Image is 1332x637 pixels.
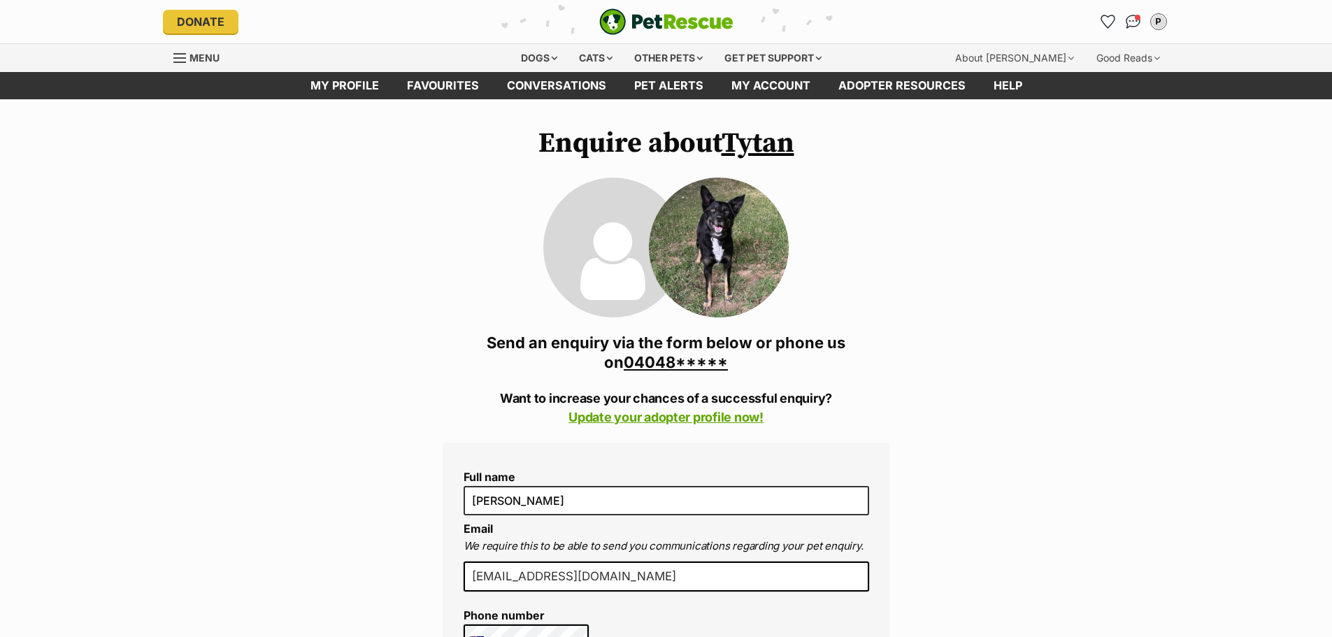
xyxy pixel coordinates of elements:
p: We require this to be able to send you communications regarding your pet enquiry. [464,538,869,554]
a: Tytan [722,126,794,161]
div: P [1152,15,1166,29]
img: Tytan [649,178,789,317]
div: Dogs [511,44,567,72]
a: PetRescue [599,8,733,35]
div: About [PERSON_NAME] [945,44,1084,72]
div: Get pet support [715,44,831,72]
a: Donate [163,10,238,34]
div: Good Reads [1087,44,1170,72]
img: logo-e224e6f780fb5917bec1dbf3a21bbac754714ae5b6737aabdf751b685950b380.svg [599,8,733,35]
label: Full name [464,471,869,483]
a: Favourites [1097,10,1119,33]
div: Other pets [624,44,712,72]
input: E.g. Jimmy Chew [464,486,869,515]
a: My profile [296,72,393,99]
label: Email [464,522,493,536]
a: Conversations [1122,10,1145,33]
a: Update your adopter profile now! [568,410,764,424]
span: Menu [189,52,220,64]
img: chat-41dd97257d64d25036548639549fe6c8038ab92f7586957e7f3b1b290dea8141.svg [1126,15,1140,29]
a: Help [980,72,1036,99]
button: My account [1147,10,1170,33]
a: conversations [493,72,620,99]
label: Phone number [464,609,589,622]
a: Adopter resources [824,72,980,99]
a: Pet alerts [620,72,717,99]
h1: Enquire about [443,127,890,159]
div: Cats [569,44,622,72]
a: My account [717,72,824,99]
a: Menu [173,44,229,69]
a: Favourites [393,72,493,99]
p: Want to increase your chances of a successful enquiry? [443,389,890,427]
ul: Account quick links [1097,10,1170,33]
h3: Send an enquiry via the form below or phone us on [443,333,890,372]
